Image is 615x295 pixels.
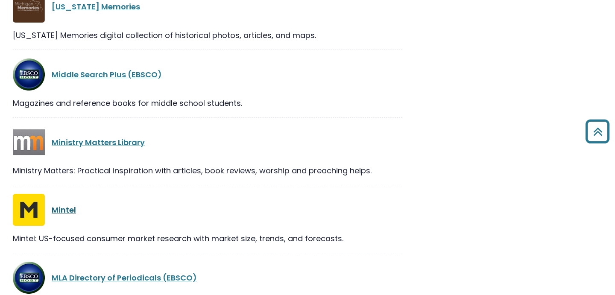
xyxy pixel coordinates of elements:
[13,97,402,109] div: Magazines and reference books for middle school students.
[582,123,613,139] a: Back to Top
[52,69,162,80] a: Middle Search Plus (EBSCO)
[52,1,140,12] a: [US_STATE] Memories
[13,165,402,176] div: Ministry Matters: Practical inspiration with articles, book reviews, worship and preaching helps.
[13,29,402,41] div: [US_STATE] Memories digital collection of historical photos, articles, and maps.
[52,272,197,283] a: MLA Directory of Periodicals (EBSCO)
[52,204,76,215] a: Mintel
[52,137,145,148] a: Ministry Matters Library
[13,233,402,244] div: Mintel: US-focused consumer market research with market size, trends, and forecasts.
